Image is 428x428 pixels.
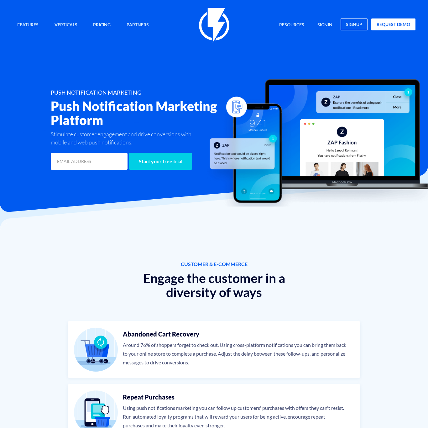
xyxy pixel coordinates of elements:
[274,18,309,32] a: Resources
[88,18,115,32] a: Pricing
[313,18,337,32] a: signin
[50,18,82,32] a: Verticals
[13,18,43,32] a: Features
[51,153,128,170] input: EMAIL ADDRESS
[123,331,347,337] h4: Abandoned Cart Recovery
[123,341,347,367] p: Around 76% of shoppers forget to check out. Using cross-platform notifications you can bring them...
[128,261,300,268] span: CUSTOMER & E-COMMERCE
[122,18,154,32] a: Partners
[51,90,243,96] h1: Push Notification Marketing
[123,394,347,400] h4: Repeat Purchases
[341,18,368,30] a: signup
[128,271,300,299] h2: Engage the customer in a diversity of ways
[51,130,192,146] p: Stimulate customer engagement and drive conversions with mobile and web push notifications.
[371,18,415,30] a: request demo
[129,153,192,170] input: Start your free trial
[51,99,243,127] h2: Push Notification Marketing Platform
